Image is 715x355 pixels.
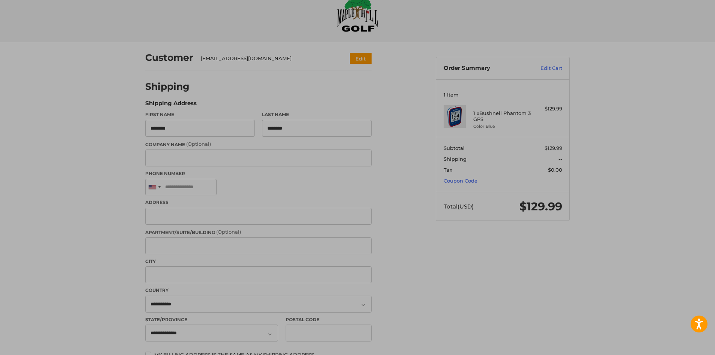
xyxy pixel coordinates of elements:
h3: Order Summary [444,65,524,72]
iframe: Google Customer Reviews [653,335,715,355]
h2: Customer [145,52,193,63]
label: First Name [145,111,255,118]
div: United States: +1 [146,179,163,195]
div: $129.99 [533,105,562,113]
span: Total (USD) [444,203,474,210]
small: (Optional) [186,141,211,147]
button: Edit [350,53,372,64]
label: Company Name [145,140,372,148]
small: (Optional) [216,229,241,235]
h3: 1 Item [444,92,562,98]
a: Coupon Code [444,178,477,184]
label: Postal Code [286,316,372,323]
legend: Shipping Address [145,99,197,111]
span: $129.99 [545,145,562,151]
a: Edit Cart [524,65,562,72]
div: [EMAIL_ADDRESS][DOMAIN_NAME] [201,55,336,62]
span: $129.99 [519,199,562,213]
h2: Shipping [145,81,190,92]
label: State/Province [145,316,278,323]
label: Address [145,199,372,206]
label: Last Name [262,111,372,118]
li: Color Blue [473,123,531,130]
span: Tax [444,167,452,173]
label: City [145,258,372,265]
label: Phone Number [145,170,372,177]
span: -- [558,156,562,162]
label: Country [145,287,372,294]
h4: 1 x Bushnell Phantom 3 GPS [473,110,531,122]
span: Subtotal [444,145,465,151]
span: Shipping [444,156,467,162]
span: $0.00 [548,167,562,173]
label: Apartment/Suite/Building [145,228,372,236]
